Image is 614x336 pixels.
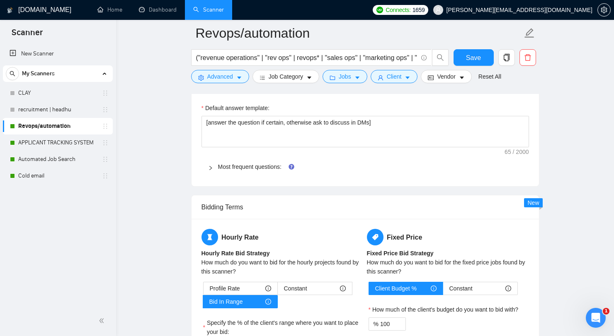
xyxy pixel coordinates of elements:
span: caret-down [236,74,242,81]
button: userClientcaret-down [371,70,418,83]
span: Job Category [269,72,303,81]
a: APPLICANT TRACKING SYSTEM [18,134,97,151]
b: Hourly Rate Bid Strategy [201,250,270,257]
span: holder [102,156,109,163]
span: Vendor [437,72,455,81]
span: info-circle [505,286,511,291]
span: Bid In Range [209,295,243,308]
span: search [432,54,448,61]
div: Bidding Terms [201,195,529,219]
span: user [378,74,383,81]
span: tag [367,229,383,245]
div: How much do you want to bid for the hourly projects found by this scanner? [201,258,364,276]
input: Scanner name... [196,23,522,43]
span: Constant [449,282,473,295]
span: hourglass [201,229,218,245]
div: Most frequent questions: [201,157,529,176]
span: My Scanners [22,65,55,82]
img: logo [7,4,13,17]
span: setting [598,7,610,13]
span: 1659 [413,5,425,14]
span: caret-down [306,74,312,81]
button: search [6,67,19,80]
a: Automated Job Search [18,151,97,168]
span: holder [102,173,109,179]
span: Client [387,72,402,81]
span: holder [102,139,109,146]
iframe: Intercom live chat [586,308,606,328]
button: barsJob Categorycaret-down [252,70,319,83]
label: How much of the client's budget do you want to bid with? [369,305,519,314]
span: delete [520,54,536,61]
span: bars [260,74,265,81]
a: setting [597,7,611,13]
button: search [432,49,449,66]
span: edit [524,28,535,38]
span: idcard [428,74,434,81]
span: Constant [284,282,307,295]
span: Profile Rate [210,282,240,295]
span: Scanner [5,26,49,44]
span: right [208,166,213,170]
a: homeHome [97,6,122,13]
b: Fixed Price Bid Strategy [367,250,434,257]
a: Most frequent questions: [218,163,282,170]
span: Jobs [339,72,351,81]
span: New [527,199,539,206]
a: Cold email [18,168,97,184]
span: double-left [99,317,107,325]
span: Advanced [207,72,233,81]
span: holder [102,90,109,96]
a: Revops/automation [18,118,97,134]
a: New Scanner [10,46,106,62]
span: setting [198,74,204,81]
label: Default answer template: [201,103,269,113]
textarea: Default answer template: [201,116,529,147]
a: recruitment | headhu [18,101,97,118]
span: info-circle [265,299,271,305]
span: caret-down [459,74,465,81]
input: Search Freelance Jobs... [196,53,417,63]
input: How much of the client's budget do you want to bid with? [380,318,405,330]
button: delete [519,49,536,66]
button: folderJobscaret-down [323,70,367,83]
div: Tooltip anchor [288,163,295,170]
span: search [6,71,19,77]
button: settingAdvancedcaret-down [191,70,249,83]
span: Connects: [386,5,410,14]
h5: Fixed Price [367,229,529,245]
li: New Scanner [3,46,113,62]
span: user [435,7,441,13]
button: copy [498,49,515,66]
a: CLAY [18,85,97,101]
a: Reset All [478,72,501,81]
span: 1 [603,308,609,314]
span: holder [102,123,109,130]
button: Save [454,49,494,66]
span: holder [102,106,109,113]
span: folder [330,74,335,81]
img: upwork-logo.png [376,7,383,13]
span: copy [499,54,514,61]
a: searchScanner [193,6,224,13]
span: info-circle [265,286,271,291]
a: dashboardDashboard [139,6,177,13]
div: How much do you want to bid for the fixed price jobs found by this scanner? [367,258,529,276]
li: My Scanners [3,65,113,184]
span: Client Budget % [375,282,417,295]
span: info-circle [340,286,346,291]
span: caret-down [405,74,410,81]
span: Save [466,53,481,63]
button: setting [597,3,611,17]
button: idcardVendorcaret-down [421,70,471,83]
span: caret-down [354,74,360,81]
span: info-circle [431,286,437,291]
h5: Hourly Rate [201,229,364,245]
span: info-circle [421,55,427,60]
